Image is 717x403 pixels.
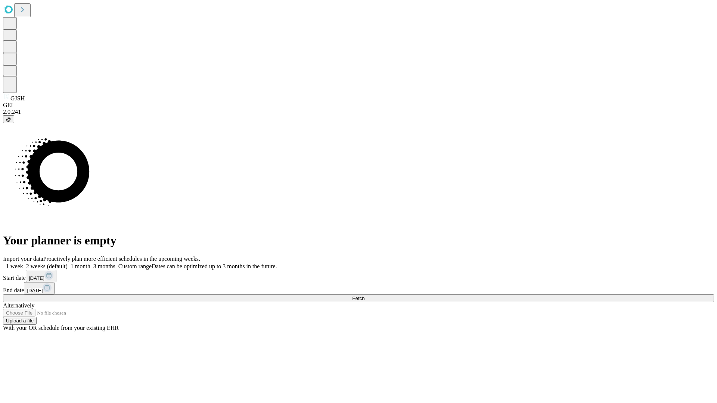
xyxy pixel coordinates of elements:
span: 2 weeks (default) [26,263,68,269]
span: Fetch [352,296,364,301]
span: @ [6,116,11,122]
span: GJSH [10,95,25,101]
div: 2.0.241 [3,109,714,115]
h1: Your planner is empty [3,234,714,247]
span: [DATE] [27,288,43,293]
button: [DATE] [24,282,55,294]
span: Alternatively [3,302,34,309]
button: @ [3,115,14,123]
span: [DATE] [29,275,44,281]
div: GEI [3,102,714,109]
span: Custom range [118,263,152,269]
span: 1 month [71,263,90,269]
button: Fetch [3,294,714,302]
span: Import your data [3,256,43,262]
button: Upload a file [3,317,37,325]
button: [DATE] [26,270,56,282]
span: Proactively plan more efficient schedules in the upcoming weeks. [43,256,200,262]
span: 1 week [6,263,23,269]
span: Dates can be optimized up to 3 months in the future. [152,263,277,269]
span: 3 months [93,263,115,269]
span: With your OR schedule from your existing EHR [3,325,119,331]
div: Start date [3,270,714,282]
div: End date [3,282,714,294]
